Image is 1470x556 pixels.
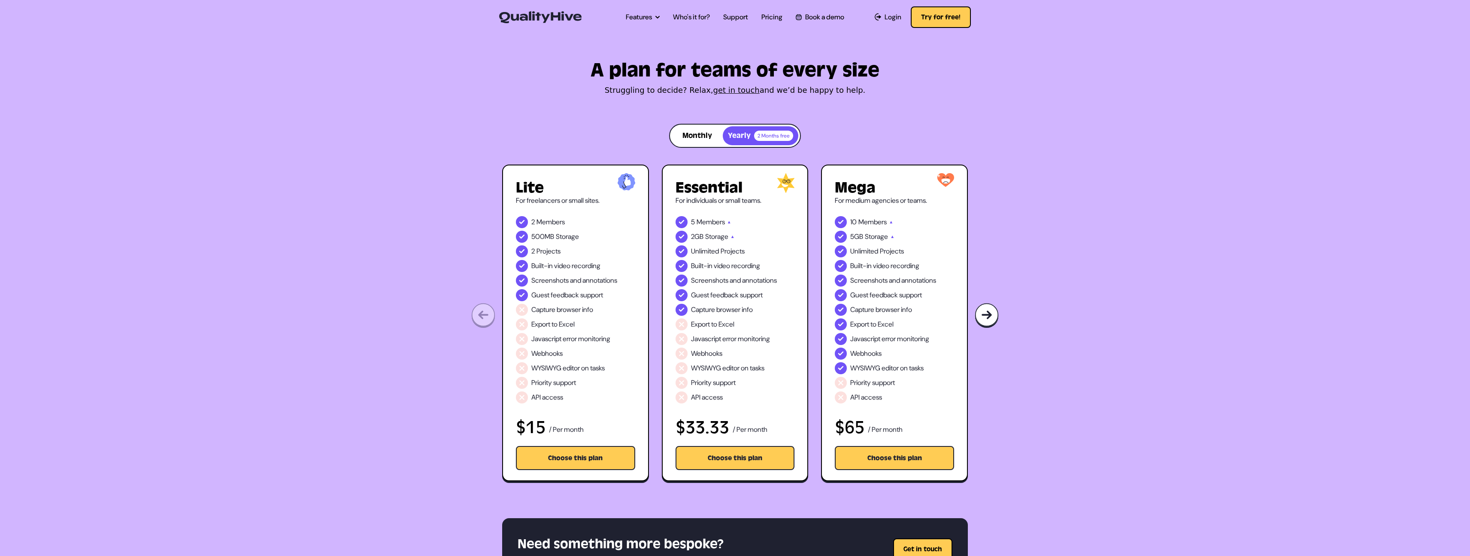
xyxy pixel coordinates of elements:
[721,246,745,257] span: Projects
[691,305,753,315] span: Capture browser info
[850,348,882,359] span: Webhooks
[556,232,579,242] span: Storage
[850,261,919,271] span: Built-in video recording
[676,446,795,470] button: Choose this plan
[531,261,600,271] span: Built-in video recording
[850,378,895,388] span: Priority support
[691,392,723,403] span: API access
[761,12,782,22] a: Pricing
[890,232,894,242] span: ▲
[975,303,999,328] img: Bug tracking tool
[691,363,764,373] span: WYSIWYG editor on tasks
[796,12,844,22] a: Book a demo
[691,217,695,227] span: 5
[850,305,912,315] span: Capture browser info
[531,378,576,388] span: Priority support
[865,232,888,242] span: Storage
[705,232,728,242] span: Storage
[676,196,795,206] p: For individuals or small teams.
[531,290,603,300] span: Guest feedback support
[691,246,719,257] span: Unlimited
[730,232,735,242] span: ▲
[796,14,801,20] img: Book a QualityHive Demo
[499,11,582,23] img: QualityHive - Bug Tracking Tool
[676,419,729,437] h3: $33.33
[697,217,725,227] span: Members
[691,261,760,271] span: Built-in video recording
[850,232,863,242] span: 5GB
[850,319,894,330] span: Export to Excel
[850,217,857,227] span: 10
[516,446,635,470] button: Choose this plan
[531,232,554,242] span: 500MB
[893,545,952,553] a: Get in touch
[672,126,723,145] button: Monthly
[850,334,929,344] span: Javascript error monitoring
[850,275,936,286] span: Screenshots and annotations
[727,217,731,227] span: ▲
[691,334,770,344] span: Javascript error monitoring
[502,63,968,78] h1: A plan for teams of every size
[691,348,722,359] span: Webhooks
[835,446,954,470] button: Choose this plan
[516,180,635,196] h2: Lite
[531,392,563,403] span: API access
[673,12,710,22] a: Who's it for?
[531,348,563,359] span: Webhooks
[691,290,763,300] span: Guest feedback support
[676,180,795,196] h2: Essential
[885,12,901,22] span: Login
[531,334,610,344] span: Javascript error monitoring
[531,305,593,315] span: Capture browser info
[733,425,767,437] p: / Per month
[502,84,968,96] p: Struggling to decide? Relax, and we’d be happy to help.
[875,12,902,22] a: Login
[531,217,535,227] span: 2
[835,196,954,206] p: For medium agencies or teams.
[858,217,887,227] span: Members
[850,246,878,257] span: Unlimited
[518,534,879,554] h3: Need something more bespoke?
[691,232,703,242] span: 2GB
[868,425,903,437] p: / Per month
[531,319,575,330] span: Export to Excel
[850,363,924,373] span: WYSIWYG editor on tasks
[549,425,584,437] p: / Per month
[889,217,893,227] span: ▲
[723,12,748,22] a: Support
[713,86,760,95] a: get in touch
[754,131,793,141] span: 2 Months free
[691,275,777,286] span: Screenshots and annotations
[691,378,736,388] span: Priority support
[880,246,904,257] span: Projects
[536,217,565,227] span: Members
[531,275,617,286] span: Screenshots and annotations
[850,392,882,403] span: API access
[536,246,561,257] span: Projects
[531,246,535,257] span: 2
[516,419,546,437] h3: $15
[850,290,922,300] span: Guest feedback support
[691,319,734,330] span: Export to Excel
[516,196,635,206] p: For freelancers or small sites.
[723,126,798,145] button: Yearly
[911,6,971,28] button: Try for free!
[626,12,660,22] a: Features
[531,363,605,373] span: WYSIWYG editor on tasks
[835,180,954,196] h2: Mega
[835,419,864,437] h3: $65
